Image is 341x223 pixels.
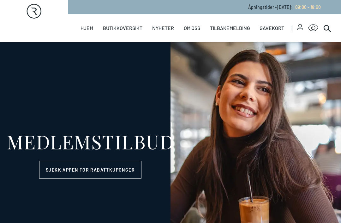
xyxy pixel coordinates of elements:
[81,14,93,42] a: Hjem
[7,132,174,151] div: MEDLEMSTILBUD
[152,14,174,42] a: Nyheter
[248,4,321,10] p: Åpningstider - [DATE] :
[291,14,297,42] span: |
[308,23,318,33] button: Open Accessibility Menu
[295,4,321,10] span: 09:00 - 18:00
[103,14,142,42] a: Butikkoversikt
[184,14,200,42] a: Om oss
[39,161,141,179] a: Sjekk appen for rabattkuponger
[293,4,321,10] a: 09:00 - 18:00
[210,14,250,42] a: Tilbakemelding
[260,14,284,42] a: Gavekort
